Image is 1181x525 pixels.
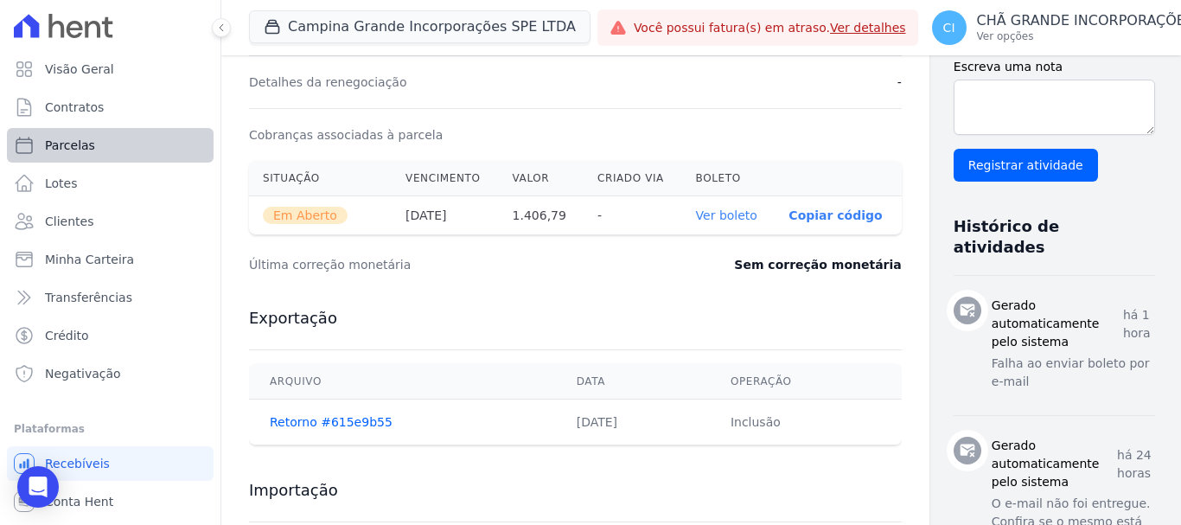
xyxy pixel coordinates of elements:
th: Criado via [584,161,682,196]
span: Recebíveis [45,455,110,472]
input: Registrar atividade [954,149,1098,182]
h3: Histórico de atividades [954,216,1141,258]
span: Minha Carteira [45,251,134,268]
p: há 1 hora [1123,306,1155,343]
th: Arquivo [249,364,556,400]
th: Data [556,364,710,400]
span: Parcelas [45,137,95,154]
a: Retorno #615e9b55 [270,415,393,429]
a: Ver boleto [696,208,757,222]
span: Crédito [45,327,89,344]
dd: - [897,74,902,91]
label: Escreva uma nota [954,58,1155,76]
a: Clientes [7,204,214,239]
a: Ver detalhes [830,21,906,35]
span: Visão Geral [45,61,114,78]
td: Inclusão [710,400,902,445]
dt: Cobranças associadas à parcela [249,126,443,144]
th: [DATE] [392,196,498,235]
a: Visão Geral [7,52,214,86]
p: Falha ao enviar boleto por e-mail [992,355,1155,391]
h3: Exportação [249,308,902,329]
dt: Detalhes da renegociação [249,74,407,91]
th: - [584,196,682,235]
span: Transferências [45,289,132,306]
div: Open Intercom Messenger [17,466,59,508]
dd: Sem correção monetária [734,256,901,273]
span: Negativação [45,365,121,382]
a: Crédito [7,318,214,353]
a: Parcelas [7,128,214,163]
h3: Gerado automaticamente pelo sistema [992,297,1123,351]
span: Conta Hent [45,493,113,510]
a: Recebíveis [7,446,214,481]
span: Você possui fatura(s) em atraso. [634,19,906,37]
span: CI [943,22,955,34]
div: Plataformas [14,419,207,439]
span: Lotes [45,175,78,192]
th: Operação [710,364,902,400]
h3: Gerado automaticamente pelo sistema [992,437,1117,491]
span: Clientes [45,213,93,230]
a: Contratos [7,90,214,125]
button: Copiar código [788,208,882,222]
a: Conta Hent [7,484,214,519]
a: Transferências [7,280,214,315]
th: Valor [499,161,584,196]
th: Boleto [682,161,776,196]
h3: Importação [249,480,902,501]
th: Vencimento [392,161,498,196]
th: 1.406,79 [499,196,584,235]
span: Em Aberto [263,207,348,224]
span: Contratos [45,99,104,116]
th: Situação [249,161,392,196]
a: Minha Carteira [7,242,214,277]
a: Lotes [7,166,214,201]
p: há 24 horas [1117,446,1155,483]
dt: Última correção monetária [249,256,635,273]
button: Campina Grande Incorporações SPE LTDA [249,10,590,43]
a: Negativação [7,356,214,391]
td: [DATE] [556,400,710,445]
